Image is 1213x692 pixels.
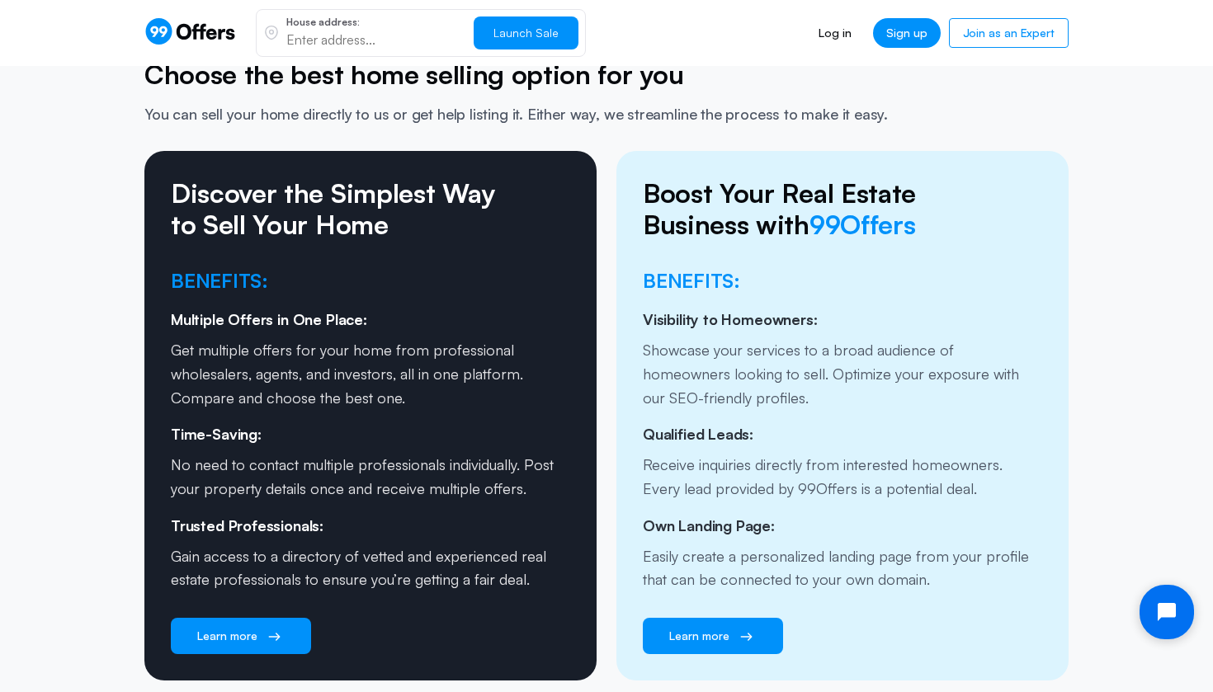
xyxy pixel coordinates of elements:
[286,17,460,27] p: House address:
[643,338,1042,409] p: Showcase your services to a broad audience of homeowners looking to sell. Optimize your exposure ...
[197,628,257,644] span: Learn more
[643,308,1042,332] p: Visibility to Homeowners:
[669,628,729,644] span: Learn more
[643,514,1042,538] p: Own Landing Page:
[1128,573,1206,651] iframe: Tidio Chat
[144,104,1069,125] p: You can sell your home directly to us or get help listing it. Either way, we streamline the proce...
[171,514,570,538] p: Trusted Professionals:
[286,31,460,49] input: Enter address...
[171,544,570,592] p: Gain access to a directory of vetted and experienced real estate professionals to ensure you’re g...
[643,544,1042,592] p: Easily create a personalized landing page from your profile that can be connected to your own dom...
[171,338,570,409] p: Get multiple offers for your home from professional wholesalers, agents, and investors, all in on...
[809,208,915,241] span: 99Offers
[805,18,864,48] a: Log in
[171,308,570,332] p: Multiple Offers in One Place:
[171,267,570,295] p: Benefits:
[643,422,1042,446] p: Qualified Leads:
[493,26,559,40] span: Launch Sale
[949,18,1069,48] a: Join as an Expert
[171,618,311,654] a: Learn more
[171,177,501,241] h3: Discover the Simplest Way to Sell Your Home
[171,422,570,446] p: Time-Saving:
[643,618,783,654] a: Learn more
[144,59,1069,90] h5: Choose the best home selling option for you
[171,453,570,501] p: No need to contact multiple professionals individually. Post your property details once and recei...
[643,267,1042,295] p: Benefits:
[643,453,1042,501] p: Receive inquiries directly from interested homeowners. Every lead provided by 99Offers is a poten...
[474,16,578,49] button: Launch Sale
[873,18,941,48] a: Sign up
[643,177,973,241] h3: Boost Your Real Estate Business with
